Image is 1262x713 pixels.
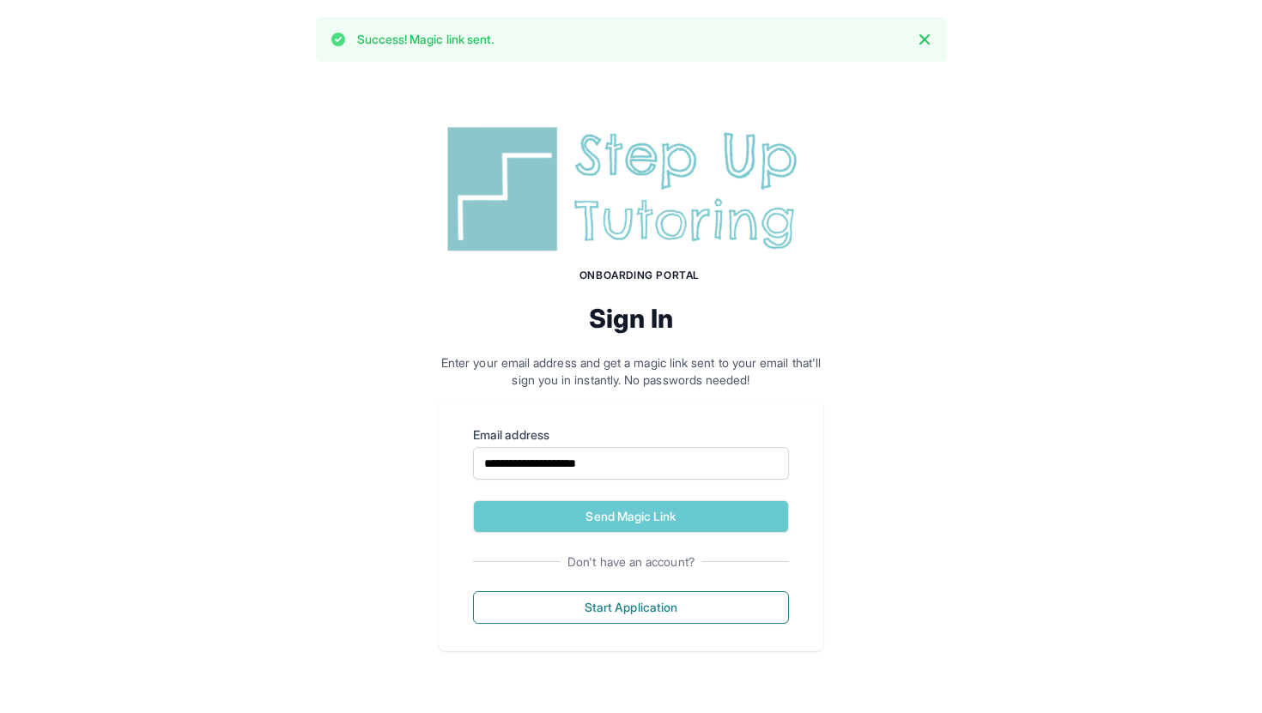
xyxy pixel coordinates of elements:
[473,591,789,624] button: Start Application
[473,500,789,533] button: Send Magic Link
[473,426,789,444] label: Email address
[439,120,823,258] img: Step Up Tutoring horizontal logo
[561,553,701,571] span: Don't have an account?
[439,354,823,389] p: Enter your email address and get a magic link sent to your email that'll sign you in instantly. N...
[439,303,823,334] h2: Sign In
[456,269,823,282] h1: Onboarding Portal
[357,31,494,48] p: Success! Magic link sent.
